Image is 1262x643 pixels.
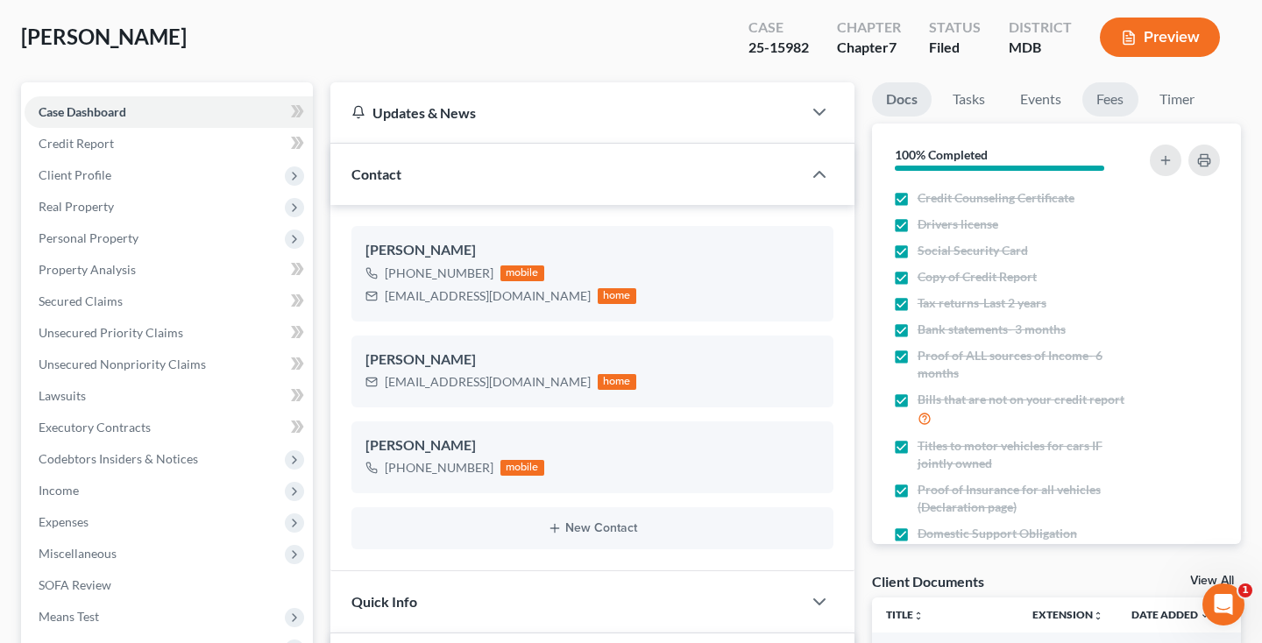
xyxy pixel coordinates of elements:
[1238,583,1252,597] span: 1
[918,294,1046,312] span: Tax returns-Last 2 years
[39,483,79,498] span: Income
[39,104,126,119] span: Case Dashboard
[1190,575,1234,587] a: View All
[918,189,1074,207] span: Credit Counseling Certificate
[918,391,1124,408] span: Bills that are not on your credit report
[39,230,138,245] span: Personal Property
[39,420,151,435] span: Executory Contracts
[25,412,313,443] a: Executory Contracts
[39,451,198,466] span: Codebtors Insiders & Notices
[39,325,183,340] span: Unsecured Priority Claims
[1009,38,1072,58] div: MDB
[598,374,636,390] div: home
[385,265,493,282] div: [PHONE_NUMBER]
[1131,608,1210,621] a: Date Added expand_more
[25,128,313,159] a: Credit Report
[351,166,401,182] span: Contact
[837,38,901,58] div: Chapter
[918,347,1134,382] span: Proof of ALL sources of Income- 6 months
[872,82,932,117] a: Docs
[39,357,206,371] span: Unsecured Nonpriority Claims
[385,459,493,477] div: [PHONE_NUMBER]
[1082,82,1138,117] a: Fees
[1009,18,1072,38] div: District
[886,608,924,621] a: Titleunfold_more
[25,349,313,380] a: Unsecured Nonpriority Claims
[39,293,123,308] span: Secured Claims
[837,18,901,38] div: Chapter
[365,240,819,261] div: [PERSON_NAME]
[25,254,313,286] a: Property Analysis
[939,82,999,117] a: Tasks
[25,96,313,128] a: Case Dashboard
[918,321,1066,338] span: Bank statements- 3 months
[25,286,313,317] a: Secured Claims
[351,103,781,122] div: Updates & News
[39,167,111,182] span: Client Profile
[500,460,544,476] div: mobile
[1100,18,1220,57] button: Preview
[918,525,1134,577] span: Domestic Support Obligation Certificate if Child Support or Alimony is paid
[385,373,591,391] div: [EMAIL_ADDRESS][DOMAIN_NAME]
[1006,82,1075,117] a: Events
[748,38,809,58] div: 25-15982
[39,514,89,529] span: Expenses
[21,24,187,49] span: [PERSON_NAME]
[1200,611,1210,621] i: expand_more
[929,38,981,58] div: Filed
[918,481,1134,516] span: Proof of Insurance for all vehicles (Declaration page)
[1145,82,1209,117] a: Timer
[913,611,924,621] i: unfold_more
[39,577,111,592] span: SOFA Review
[895,147,988,162] strong: 100% Completed
[25,569,313,601] a: SOFA Review
[39,136,114,151] span: Credit Report
[889,39,897,55] span: 7
[351,593,417,610] span: Quick Info
[25,317,313,349] a: Unsecured Priority Claims
[1093,611,1103,621] i: unfold_more
[39,199,114,214] span: Real Property
[385,287,591,305] div: [EMAIL_ADDRESS][DOMAIN_NAME]
[929,18,981,38] div: Status
[25,380,313,412] a: Lawsuits
[918,216,998,233] span: Drivers license
[598,288,636,304] div: home
[872,572,984,590] div: Client Documents
[39,388,86,403] span: Lawsuits
[1032,608,1103,621] a: Extensionunfold_more
[918,437,1134,472] span: Titles to motor vehicles for cars IF jointly owned
[39,609,99,624] span: Means Test
[365,521,819,535] button: New Contact
[365,350,819,371] div: [PERSON_NAME]
[500,265,544,281] div: mobile
[39,262,136,277] span: Property Analysis
[918,242,1028,259] span: Social Security Card
[1202,583,1244,625] iframe: Intercom live chat
[918,268,1037,286] span: Copy of Credit Report
[39,546,117,561] span: Miscellaneous
[365,435,819,456] div: [PERSON_NAME]
[748,18,809,38] div: Case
